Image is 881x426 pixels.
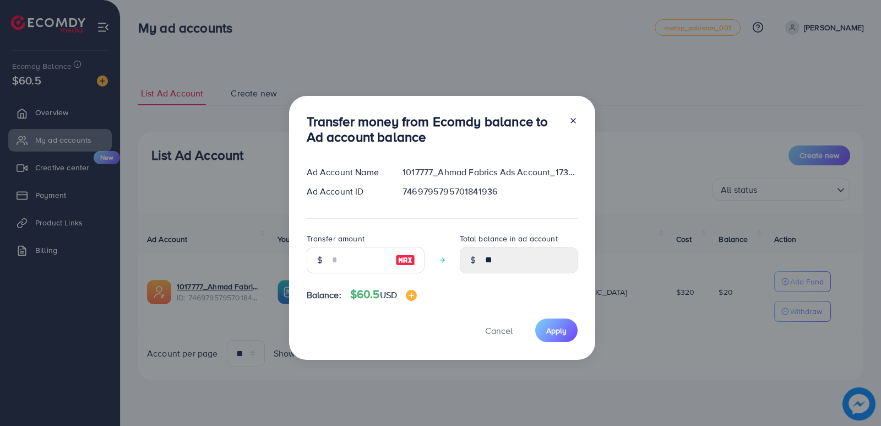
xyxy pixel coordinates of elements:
[307,114,560,145] h3: Transfer money from Ecomdy balance to Ad account balance
[394,185,586,198] div: 7469795795701841936
[298,185,394,198] div: Ad Account ID
[394,166,586,179] div: 1017777_Ahmad Fabrics Ads Account_1739197365174
[546,325,567,336] span: Apply
[380,289,397,301] span: USD
[298,166,394,179] div: Ad Account Name
[485,325,513,337] span: Cancel
[307,289,341,301] span: Balance:
[406,290,417,301] img: image
[350,288,417,301] h4: $60.5
[535,319,578,342] button: Apply
[471,319,526,342] button: Cancel
[307,233,365,244] label: Transfer amount
[460,233,558,244] label: Total balance in ad account
[395,254,415,267] img: image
